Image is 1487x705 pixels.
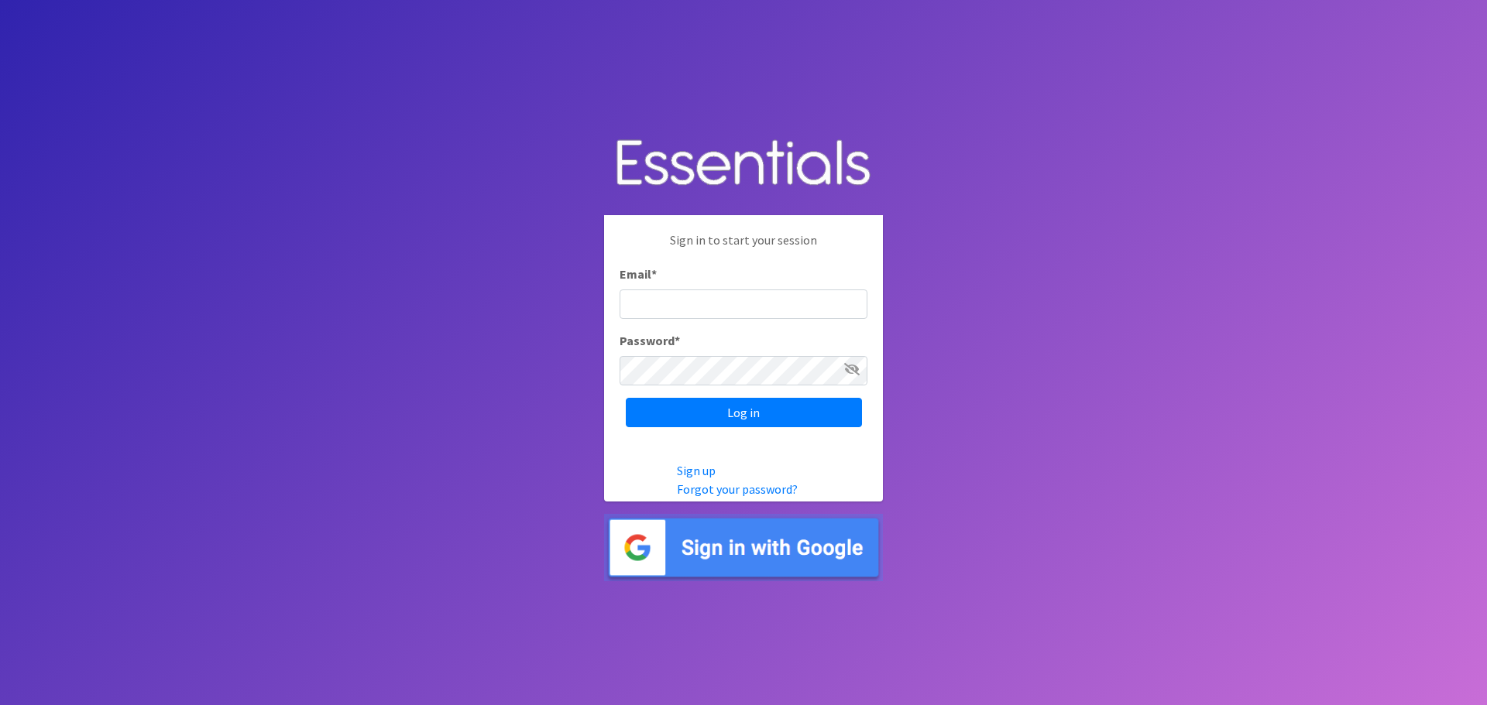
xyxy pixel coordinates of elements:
[651,266,657,282] abbr: required
[620,265,657,283] label: Email
[626,398,862,427] input: Log in
[604,124,883,204] img: Human Essentials
[677,463,716,478] a: Sign up
[675,333,680,348] abbr: required
[604,514,883,581] img: Sign in with Google
[620,231,867,265] p: Sign in to start your session
[620,331,680,350] label: Password
[677,481,798,497] a: Forgot your password?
